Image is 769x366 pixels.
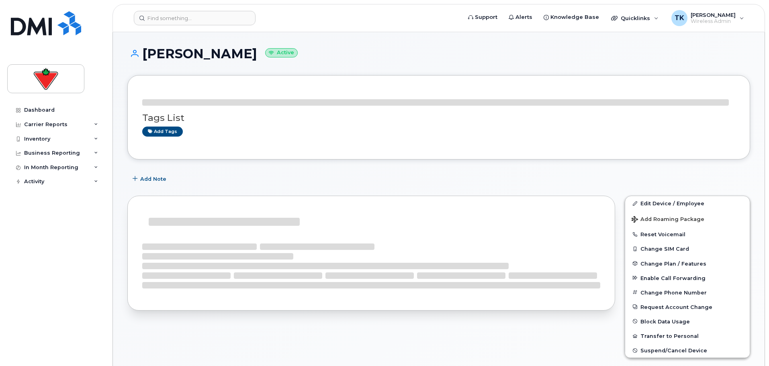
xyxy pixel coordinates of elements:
[625,241,750,256] button: Change SIM Card
[142,127,183,137] a: Add tags
[625,271,750,285] button: Enable Call Forwarding
[127,172,173,186] button: Add Note
[640,275,706,281] span: Enable Call Forwarding
[625,211,750,227] button: Add Roaming Package
[265,48,298,57] small: Active
[625,227,750,241] button: Reset Voicemail
[632,216,704,224] span: Add Roaming Package
[140,175,166,183] span: Add Note
[142,113,735,123] h3: Tags List
[625,314,750,329] button: Block Data Usage
[640,348,707,354] span: Suspend/Cancel Device
[625,300,750,314] button: Request Account Change
[640,260,706,266] span: Change Plan / Features
[625,329,750,343] button: Transfer to Personal
[625,285,750,300] button: Change Phone Number
[625,256,750,271] button: Change Plan / Features
[127,47,750,61] h1: [PERSON_NAME]
[625,343,750,358] button: Suspend/Cancel Device
[625,196,750,211] a: Edit Device / Employee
